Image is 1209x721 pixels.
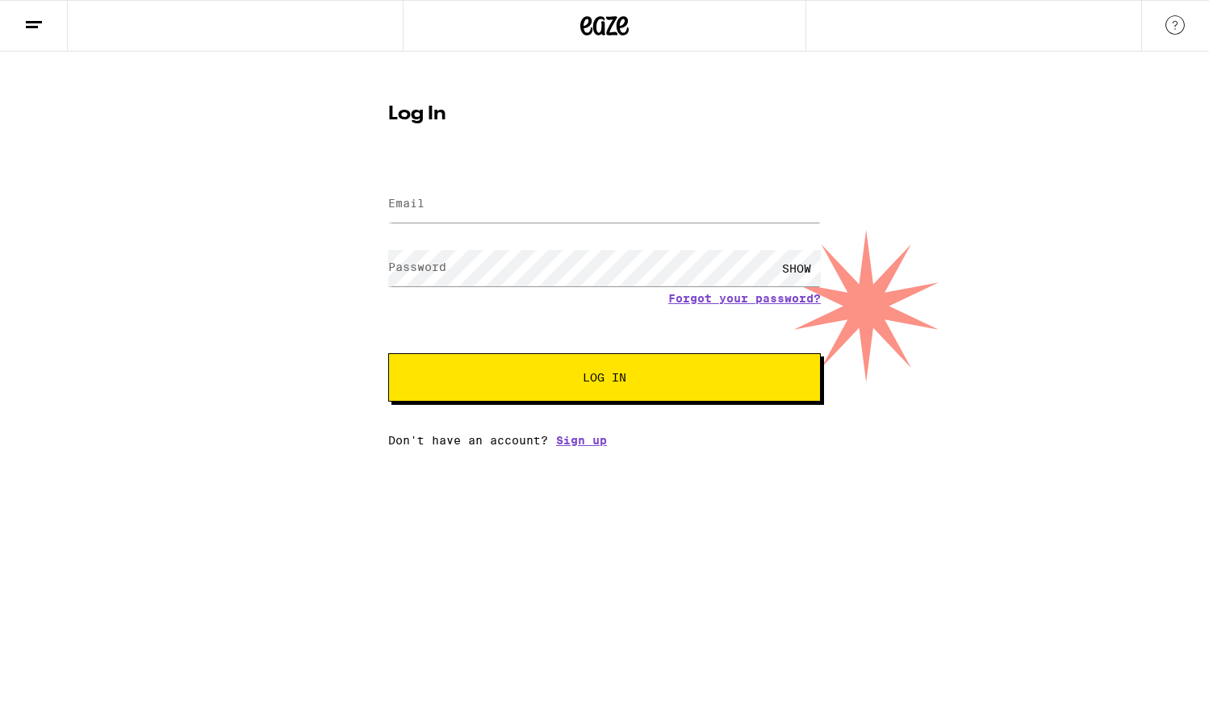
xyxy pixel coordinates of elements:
[388,353,821,402] button: Log In
[583,372,626,383] span: Log In
[10,11,116,24] span: Hi. Need any help?
[388,105,821,124] h1: Log In
[388,197,425,210] label: Email
[668,292,821,305] a: Forgot your password?
[388,186,821,223] input: Email
[556,434,607,447] a: Sign up
[388,434,821,447] div: Don't have an account?
[388,260,446,273] label: Password
[772,250,821,286] div: SHOW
